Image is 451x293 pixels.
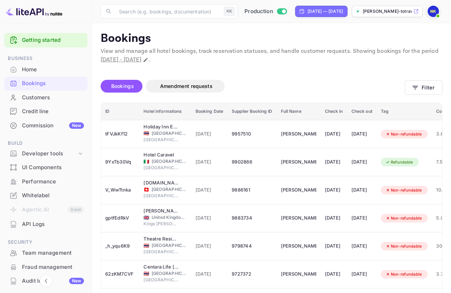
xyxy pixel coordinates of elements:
[4,260,88,274] div: Fraud management
[351,128,372,140] div: [DATE]
[105,269,135,280] div: 62zKM7CVF
[232,184,272,196] div: 9886161
[22,178,84,186] div: Performance
[232,212,272,224] div: 9883734
[196,270,224,278] span: [DATE]
[22,263,84,271] div: Fraud management
[196,158,224,166] span: [DATE]
[191,103,228,120] th: Booking Date
[143,271,149,276] span: Thailand
[101,56,141,63] span: [DATE] - [DATE]
[111,83,134,89] span: Bookings
[22,66,84,74] div: Home
[351,156,372,168] div: [DATE]
[22,220,84,228] div: API Logs
[22,192,84,200] div: Whitelabel
[101,80,405,93] div: account-settings tabs
[281,128,316,140] div: Amlan Mukerjee
[4,260,88,273] a: Fraud management
[22,249,84,257] div: Team management
[105,241,135,252] div: _h_yqu6K9
[196,186,224,194] span: [DATE]
[22,150,77,158] div: Developer tools
[143,249,179,255] span: [GEOGRAPHIC_DATA]
[351,184,372,196] div: [DATE]
[4,189,88,202] a: Whitelabel
[325,156,343,168] div: [DATE]
[281,241,316,252] div: Arushi Das
[232,241,272,252] div: 9798744
[4,33,88,48] div: Getting started
[277,103,321,120] th: Full Name
[143,208,179,215] div: King's Lynn Caravan & Camping Park
[143,151,179,159] div: Hotel Caravel
[4,55,88,62] span: Business
[40,275,52,287] button: Collapse navigation
[143,165,179,171] span: [GEOGRAPHIC_DATA]
[4,119,88,133] div: CommissionNew
[325,184,343,196] div: [DATE]
[143,215,149,220] span: United Kingdom of Great Britain and Northern Ireland
[325,241,343,252] div: [DATE]
[142,56,149,63] button: Change date range
[196,130,224,138] span: [DATE]
[325,212,343,224] div: [DATE]
[101,47,442,64] p: View and manage all hotel bookings, track reservation statuses, and handle customer requests. Sho...
[242,7,289,16] div: Switch to Sandbox mode
[244,7,273,16] span: Production
[69,278,84,284] div: New
[105,128,135,140] div: tFVJkKf12
[4,274,88,287] a: Audit logsNew
[381,186,427,195] div: Non-refundable
[152,186,187,193] span: [GEOGRAPHIC_DATA]
[143,137,179,143] span: [GEOGRAPHIC_DATA]
[160,83,213,89] span: Amendment requests
[22,94,84,102] div: Customers
[381,158,418,167] div: Refundable
[227,103,276,120] th: Supplier Booking ID
[196,214,224,222] span: [DATE]
[143,264,179,271] div: Centara Life Maris Resort Jomtien
[4,217,88,231] div: API Logs
[351,241,372,252] div: [DATE]
[105,156,135,168] div: 9YxTb30Vq
[4,175,88,188] a: Performance
[232,156,272,168] div: 9902866
[381,242,427,251] div: Non-refundable
[224,7,235,16] div: ⌘K
[4,91,88,105] div: Customers
[105,212,135,224] div: gptfEdRkV
[22,122,84,130] div: Commission
[22,79,84,88] div: Bookings
[4,246,88,260] div: Team management
[325,128,343,140] div: [DATE]
[143,243,149,248] span: Thailand
[4,63,88,77] div: Home
[143,179,179,187] div: Anstatthotel.ch Luzern
[4,63,88,76] a: Home
[143,159,149,164] span: Italy
[405,80,442,95] button: Filter
[381,214,427,223] div: Non-refundable
[363,8,412,15] p: [PERSON_NAME]-totrave...
[22,277,84,285] div: Audit logs
[196,242,224,250] span: [DATE]
[139,103,191,120] th: Hotel informations
[4,77,88,90] a: Bookings
[4,139,88,147] span: Build
[152,214,187,221] span: United Kingdom of [GEOGRAPHIC_DATA] and [GEOGRAPHIC_DATA]
[152,158,187,165] span: [GEOGRAPHIC_DATA]
[4,274,88,288] div: Audit logsNew
[4,105,88,118] div: Credit line
[4,91,88,104] a: Customers
[6,6,62,17] img: LiteAPI logo
[4,238,88,246] span: Security
[377,103,432,120] th: Tag
[4,217,88,231] a: API Logs
[101,103,139,120] th: ID
[281,156,316,168] div: Arjun Rao
[4,246,88,259] a: Team management
[381,270,427,279] div: Non-refundable
[143,123,179,131] div: Holiday Inn Express Pattaya Central, an IHG Hotel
